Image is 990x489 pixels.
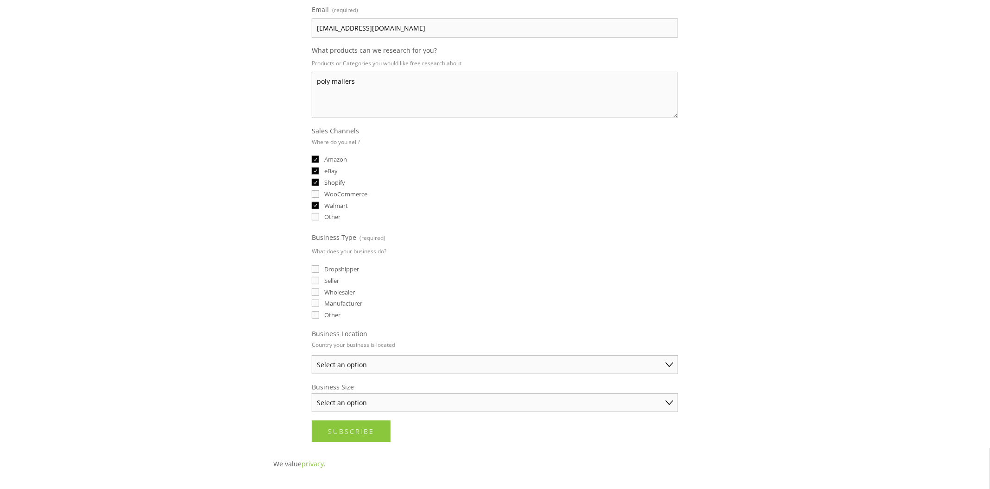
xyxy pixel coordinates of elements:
[312,355,678,374] select: Business Location
[312,202,319,209] input: Walmart
[312,190,319,198] input: WooCommerce
[312,288,319,296] input: Wholesaler
[312,393,678,412] select: Business Size
[312,213,319,220] input: Other
[312,277,319,284] input: Seller
[312,382,354,391] span: Business Size
[324,167,338,175] span: eBay
[312,233,356,242] span: Business Type
[312,244,386,258] p: What does your business do?
[312,311,319,319] input: Other
[312,126,359,135] span: Sales Channels
[312,5,329,14] span: Email
[312,179,319,186] input: Shopify
[324,201,348,210] span: Walmart
[324,190,367,198] span: WooCommerce
[312,338,395,351] p: Country your business is located
[312,72,678,118] textarea: poly mailers
[312,300,319,307] input: Manufacturer
[312,265,319,273] input: Dropshipper
[324,265,359,273] span: Dropshipper
[274,458,717,470] p: We value .
[324,276,339,285] span: Seller
[359,231,385,244] span: (required)
[328,427,374,436] span: Subscribe
[312,135,360,149] p: Where do you sell?
[332,3,358,17] span: (required)
[324,311,341,319] span: Other
[312,420,391,442] button: SubscribeSubscribe
[312,167,319,175] input: eBay
[324,155,347,163] span: Amazon
[312,46,437,55] span: What products can we research for you?
[324,288,355,296] span: Wholesaler
[302,459,324,468] a: privacy
[312,329,367,338] span: Business Location
[324,299,362,307] span: Manufacturer
[324,178,345,187] span: Shopify
[312,156,319,163] input: Amazon
[312,56,678,70] p: Products or Categories you would like free research about
[324,213,341,221] span: Other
